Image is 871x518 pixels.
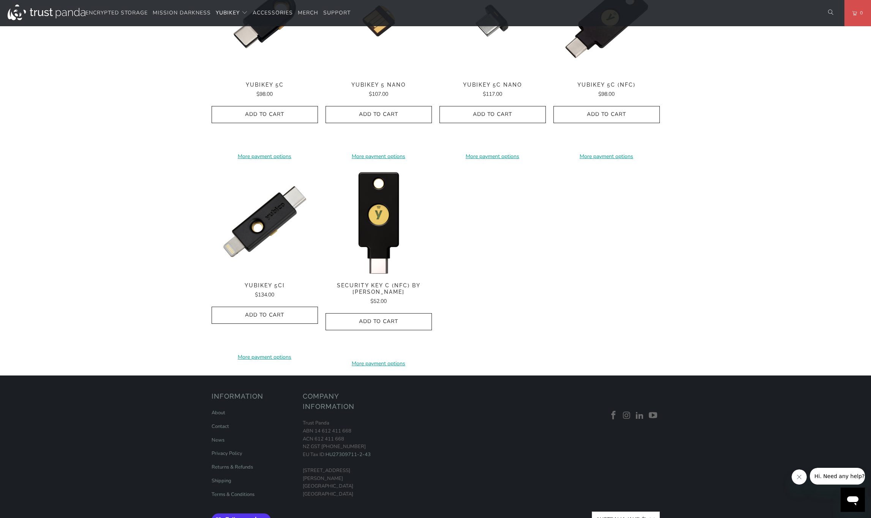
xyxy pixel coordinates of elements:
[212,282,318,299] a: YubiKey 5Ci $134.00
[212,353,318,361] a: More payment options
[85,9,148,16] span: Encrypted Storage
[553,82,660,88] span: YubiKey 5C (NFC)
[212,409,225,416] a: About
[447,111,538,118] span: Add to Cart
[326,282,432,306] a: Security Key C (NFC) by [PERSON_NAME] $52.00
[439,82,546,88] span: YubiKey 5C Nano
[212,437,224,444] a: News
[621,411,632,421] a: Trust Panda Australia on Instagram
[810,468,865,485] iframe: Message from company
[326,313,432,330] button: Add to Cart
[553,82,660,98] a: YubiKey 5C (NFC) $98.00
[212,450,242,457] a: Privacy Policy
[439,152,546,161] a: More payment options
[334,318,424,325] span: Add to Cart
[303,419,386,498] p: Trust Panda ABN 14 612 411 668 ACN 612 411 668 NZ GST [PHONE_NUMBER] EU Tax ID: [STREET_ADDRESS][...
[326,106,432,123] button: Add to Cart
[326,152,432,161] a: More payment options
[439,82,546,98] a: YubiKey 5C Nano $117.00
[298,9,318,16] span: Merch
[212,282,318,289] span: YubiKey 5Ci
[326,82,432,88] span: YubiKey 5 Nano
[483,90,502,98] span: $117.00
[598,90,615,98] span: $98.00
[369,90,388,98] span: $107.00
[298,4,318,22] a: Merch
[439,106,546,123] button: Add to Cart
[212,106,318,123] button: Add to Cart
[212,464,253,470] a: Returns & Refunds
[216,4,248,22] summary: YubiKey
[255,291,274,298] span: $134.00
[8,5,85,20] img: Trust Panda Australia
[212,82,318,98] a: YubiKey 5C $98.00
[561,111,652,118] span: Add to Cart
[326,451,371,458] a: HU27309711-2-43
[857,9,863,17] span: 0
[634,411,646,421] a: Trust Panda Australia on LinkedIn
[85,4,148,22] a: Encrypted Storage
[792,469,807,485] iframe: Close message
[326,360,432,368] a: More payment options
[841,488,865,512] iframe: Button to launch messaging window
[253,4,293,22] a: Accessories
[220,312,310,318] span: Add to Cart
[253,9,293,16] span: Accessories
[220,111,310,118] span: Add to Cart
[153,4,211,22] a: Mission Darkness
[212,307,318,324] button: Add to Cart
[370,298,387,305] span: $52.00
[212,82,318,88] span: YubiKey 5C
[256,90,273,98] span: $98.00
[323,9,351,16] span: Support
[153,9,211,16] span: Mission Darkness
[608,411,620,421] a: Trust Panda Australia on Facebook
[216,9,240,16] span: YubiKey
[212,477,231,484] a: Shipping
[648,411,659,421] a: Trust Panda Australia on YouTube
[212,152,318,161] a: More payment options
[212,491,255,498] a: Terms & Conditions
[326,82,432,98] a: YubiKey 5 Nano $107.00
[85,4,351,22] nav: Translation missing: en.navigation.header.main_nav
[334,111,424,118] span: Add to Cart
[212,423,229,430] a: Contact
[326,282,432,295] span: Security Key C (NFC) by [PERSON_NAME]
[323,4,351,22] a: Support
[553,106,660,123] button: Add to Cart
[553,152,660,161] a: More payment options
